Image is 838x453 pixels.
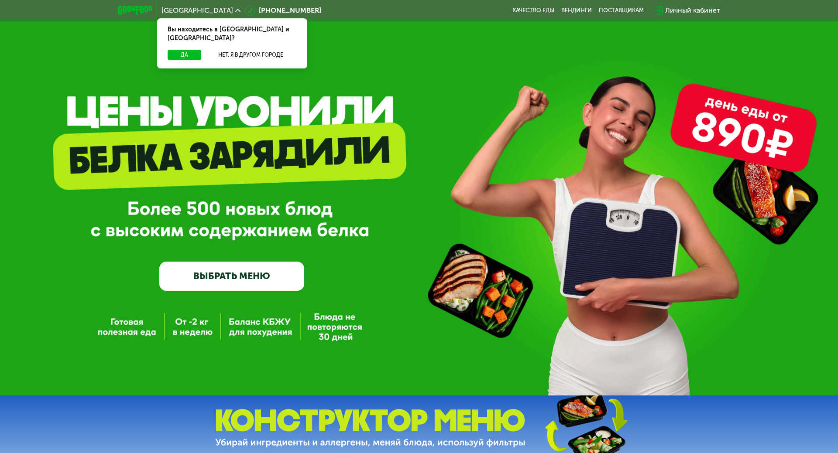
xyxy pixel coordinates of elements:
div: поставщикам [599,7,644,14]
div: Личный кабинет [665,5,720,16]
a: [PHONE_NUMBER] [245,5,321,16]
button: Да [168,50,201,60]
span: [GEOGRAPHIC_DATA] [161,7,233,14]
a: ВЫБРАТЬ МЕНЮ [159,262,304,291]
button: Нет, я в другом городе [205,50,297,60]
div: Вы находитесь в [GEOGRAPHIC_DATA] и [GEOGRAPHIC_DATA]? [157,18,307,50]
a: Вендинги [561,7,592,14]
a: Качество еды [512,7,554,14]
